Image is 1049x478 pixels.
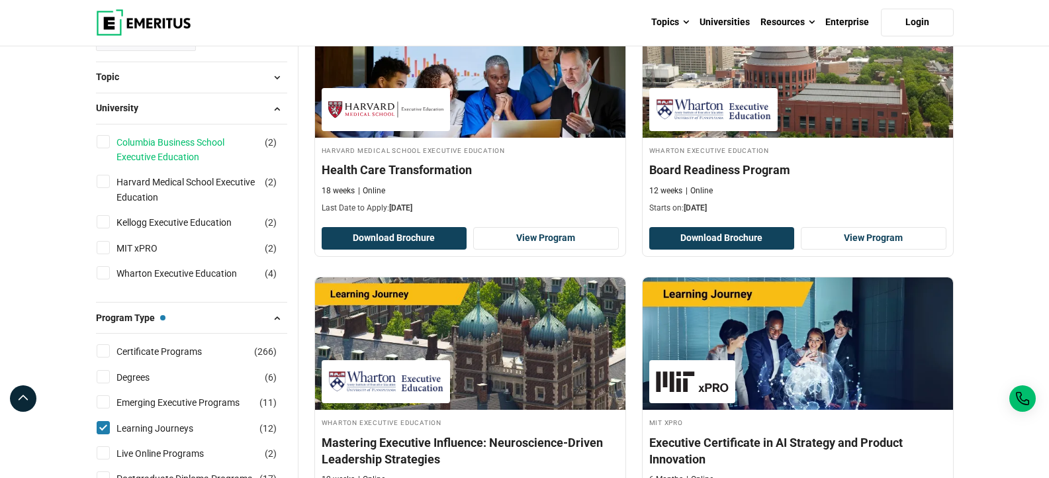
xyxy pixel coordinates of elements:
[268,217,273,228] span: 2
[263,397,273,408] span: 11
[265,370,277,385] span: ( )
[649,185,682,197] p: 12 weeks
[265,266,277,281] span: ( )
[268,448,273,459] span: 2
[389,203,412,213] span: [DATE]
[649,162,946,178] h4: Board Readiness Program
[315,5,625,138] img: Health Care Transformation | Online Healthcare Course
[265,135,277,150] span: ( )
[473,227,619,250] a: View Program
[116,266,263,281] a: Wharton Executive Education
[649,434,946,467] h4: Executive Certificate in AI Strategy and Product Innovation
[328,367,443,397] img: Wharton Executive Education
[649,416,946,428] h4: MIT xPRO
[96,68,287,87] button: Topic
[265,175,277,189] span: ( )
[268,243,273,254] span: 2
[259,421,277,436] span: ( )
[881,9,954,36] a: Login
[322,227,467,250] button: Download Brochure
[116,175,285,205] a: Harvard Medical School Executive Education
[116,421,220,436] a: Learning Journeys
[116,395,266,410] a: Emerging Executive Programs
[268,372,273,383] span: 6
[322,434,619,467] h4: Mastering Executive Influence: Neuroscience-Driven Leadership Strategies
[322,203,619,214] p: Last Date to Apply:
[265,241,277,256] span: ( )
[254,344,277,359] span: ( )
[358,185,385,197] p: Online
[643,5,953,138] img: Board Readiness Program | Online Leadership Course
[322,144,619,156] h4: Harvard Medical School Executive Education
[265,215,277,230] span: ( )
[656,367,729,397] img: MIT xPRO
[259,395,277,410] span: ( )
[801,227,946,250] a: View Program
[116,135,285,165] a: Columbia Business School Executive Education
[322,185,355,197] p: 18 weeks
[315,277,625,410] img: Mastering Executive Influence: Neuroscience-Driven Leadership Strategies | Online Leadership Course
[686,185,713,197] p: Online
[96,70,130,84] span: Topic
[322,162,619,178] h4: Health Care Transformation
[96,308,287,328] button: Program Type
[649,203,946,214] p: Starts on:
[268,137,273,148] span: 2
[643,277,953,410] img: Executive Certificate in AI Strategy and Product Innovation | Online AI and Machine Learning Course
[649,144,946,156] h4: Wharton Executive Education
[96,311,165,325] span: Program Type
[116,370,176,385] a: Degrees
[649,227,795,250] button: Download Brochure
[116,215,258,230] a: Kellogg Executive Education
[116,446,230,461] a: Live Online Programs
[116,241,184,256] a: MIT xPRO
[684,203,707,213] span: [DATE]
[257,346,273,357] span: 266
[322,416,619,428] h4: Wharton Executive Education
[656,95,771,124] img: Wharton Executive Education
[116,344,228,359] a: Certificate Programs
[268,177,273,187] span: 2
[96,101,149,115] span: University
[328,95,443,124] img: Harvard Medical School Executive Education
[643,5,953,221] a: Leadership Course by Wharton Executive Education - August 21, 2025 Wharton Executive Education Wh...
[96,99,287,119] button: University
[268,268,273,279] span: 4
[315,5,625,221] a: Healthcare Course by Harvard Medical School Executive Education - August 21, 2025 Harvard Medical...
[265,446,277,461] span: ( )
[263,423,273,434] span: 12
